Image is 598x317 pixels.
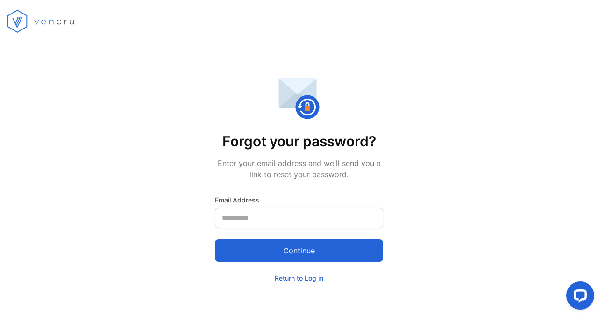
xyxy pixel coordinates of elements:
[7,9,77,33] img: vencru logo
[275,274,323,282] a: Return to Log in
[215,239,383,262] button: Continue
[278,78,320,120] img: forgot password icon
[215,131,383,152] p: Forgot your password?
[559,278,598,317] iframe: LiveChat chat widget
[215,195,383,205] label: Email Address
[215,158,383,180] p: Enter your email address and we'll send you a link to reset your password.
